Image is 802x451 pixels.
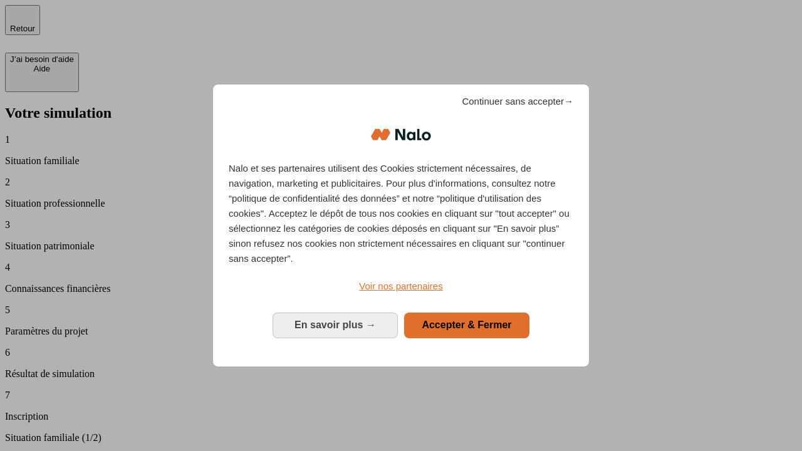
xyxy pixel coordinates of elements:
span: Voir nos partenaires [359,281,442,291]
button: En savoir plus: Configurer vos consentements [273,313,398,338]
button: Accepter & Fermer: Accepter notre traitement des données et fermer [404,313,529,338]
div: Bienvenue chez Nalo Gestion du consentement [213,85,589,366]
span: En savoir plus → [294,319,376,330]
span: Accepter & Fermer [422,319,511,330]
span: Continuer sans accepter→ [462,94,573,109]
a: Voir nos partenaires [229,279,573,294]
p: Nalo et ses partenaires utilisent des Cookies strictement nécessaires, de navigation, marketing e... [229,161,573,266]
img: Logo [371,116,431,153]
